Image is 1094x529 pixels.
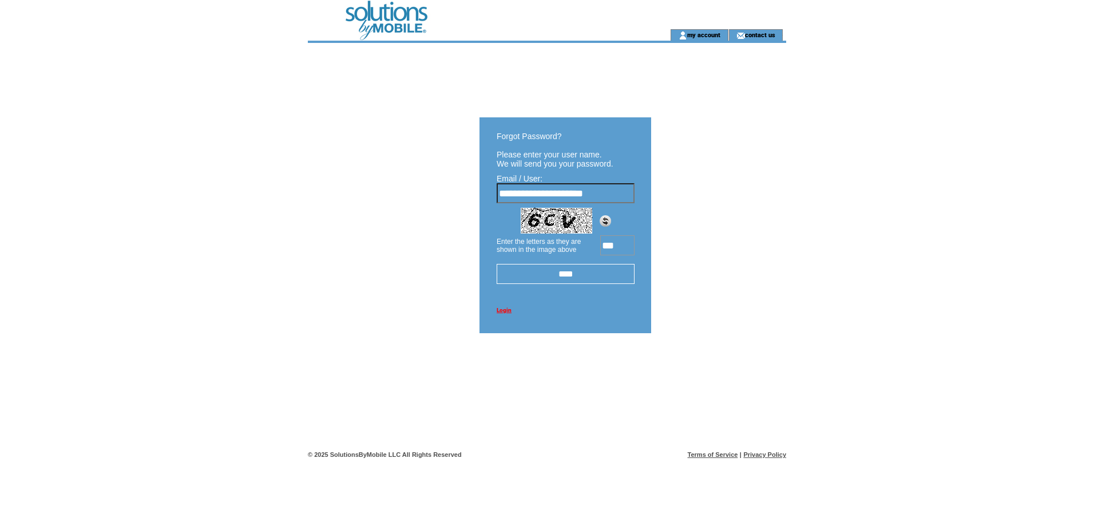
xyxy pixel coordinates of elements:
[497,132,613,168] span: Forgot Password? Please enter your user name. We will send you your password.
[687,31,720,38] a: my account
[736,31,745,40] img: contact_us_icon.gif
[497,238,581,254] span: Enter the letters as they are shown in the image above
[743,451,786,458] a: Privacy Policy
[688,451,738,458] a: Terms of Service
[745,31,775,38] a: contact us
[600,215,611,227] img: refresh.png
[679,31,687,40] img: account_icon.gif
[497,307,512,313] a: Login
[497,174,542,183] span: Email / User:
[521,208,592,234] img: Captcha.jpg
[740,451,742,458] span: |
[308,451,462,458] span: © 2025 SolutionsByMobile LLC All Rights Reserved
